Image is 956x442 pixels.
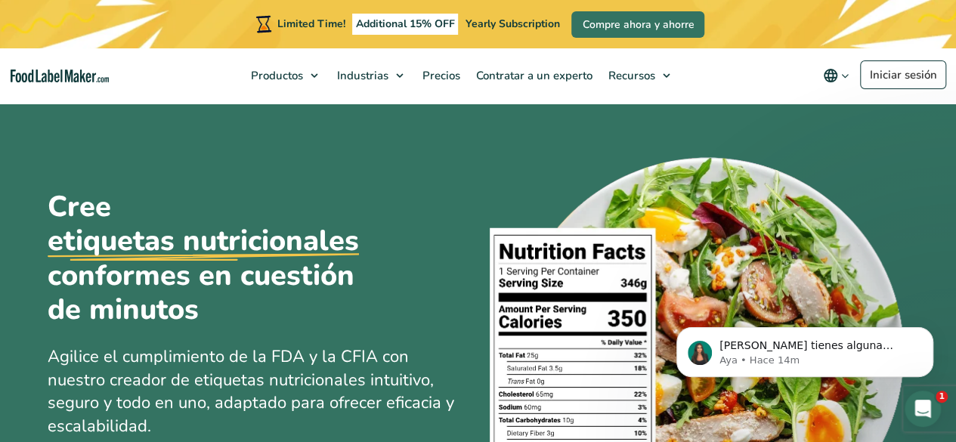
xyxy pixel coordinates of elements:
[415,48,465,103] a: Precios
[601,48,678,103] a: Recursos
[860,60,946,89] a: Iniciar sesión
[469,48,597,103] a: Contratar a un experto
[329,48,411,103] a: Industrias
[48,345,454,437] span: Agilice el cumplimiento de la FDA y la CFIA con nuestro creador de etiquetas nutricionales intuit...
[246,68,305,83] span: Productos
[48,190,395,327] h1: Cree conformes en cuestión de minutos
[465,17,559,31] span: Yearly Subscription
[604,68,657,83] span: Recursos
[333,68,390,83] span: Industrias
[418,68,462,83] span: Precios
[905,391,941,427] iframe: Intercom live chat
[472,68,594,83] span: Contratar a un experto
[352,14,459,35] span: Additional 15% OFF
[277,17,345,31] span: Limited Time!
[48,224,359,258] u: etiquetas nutricionales
[243,48,326,103] a: Productos
[936,391,948,403] span: 1
[571,11,704,38] a: Compre ahora y ahorre
[654,295,956,401] iframe: Intercom notifications mensaje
